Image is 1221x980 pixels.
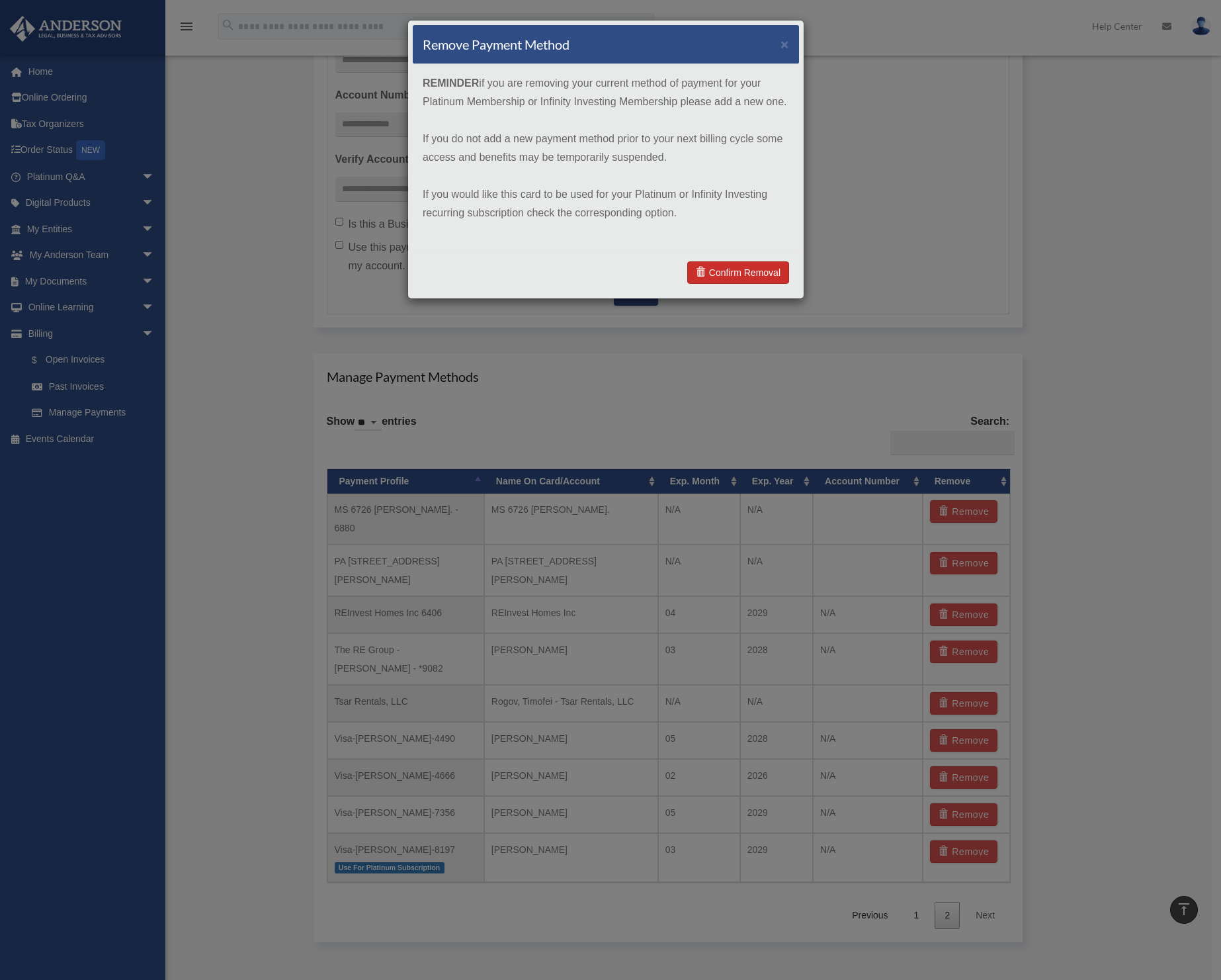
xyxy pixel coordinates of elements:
div: if you are removing your current method of payment for your Platinum Membership or Infinity Inves... [413,64,799,251]
p: If you do not add a new payment method prior to your next billing cycle some access and benefits ... [423,130,789,167]
h4: Remove Payment Method [423,35,569,54]
p: If you would like this card to be used for your Platinum or Infinity Investing recurring subscrip... [423,185,789,222]
a: Confirm Removal [687,261,789,284]
strong: REMINDER [423,77,479,89]
button: × [780,37,789,51]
